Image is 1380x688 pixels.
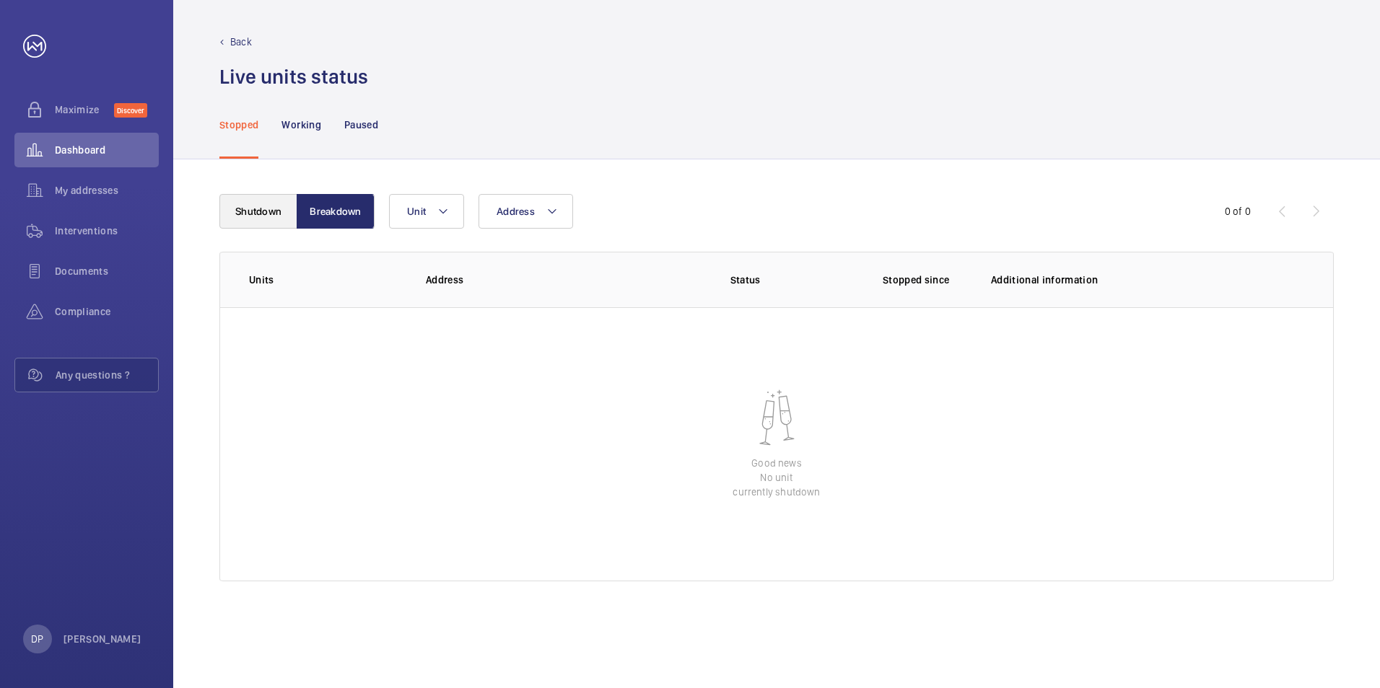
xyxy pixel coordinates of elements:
[883,273,968,287] p: Stopped since
[230,35,252,49] p: Back
[114,103,147,118] span: Discover
[389,194,464,229] button: Unit
[426,273,631,287] p: Address
[497,206,535,217] span: Address
[55,304,159,319] span: Compliance
[55,143,159,157] span: Dashboard
[55,264,159,278] span: Documents
[479,194,573,229] button: Address
[641,273,849,287] p: Status
[1225,204,1251,219] div: 0 of 0
[344,118,378,132] p: Paused
[31,632,43,646] p: DP
[297,194,375,229] button: Breakdown
[407,206,426,217] span: Unit
[219,194,297,229] button: Shutdown
[64,632,141,646] p: [PERSON_NAME]
[219,118,258,132] p: Stopped
[55,183,159,198] span: My addresses
[733,456,820,499] p: Good news No unit currently shutdown
[55,102,114,117] span: Maximize
[219,63,368,90] h1: Live units status
[991,273,1304,287] p: Additional information
[56,368,158,382] span: Any questions ?
[249,273,403,287] p: Units
[55,224,159,238] span: Interventions
[281,118,320,132] p: Working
